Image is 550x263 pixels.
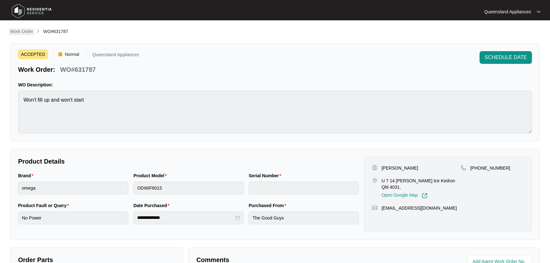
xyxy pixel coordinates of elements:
input: Product Model [133,182,244,194]
input: Serial Number [249,182,359,194]
img: dropdown arrow [537,10,540,13]
img: Vercel Logo [58,52,62,56]
input: Purchased From [249,212,359,224]
p: [EMAIL_ADDRESS][DOMAIN_NAME] [381,205,457,211]
label: Brand [18,172,36,179]
img: map-pin [372,205,378,211]
img: map-pin [461,165,466,171]
input: Brand [18,182,128,194]
p: Queensland Appliances [92,52,139,59]
p: Work Order: [18,65,55,74]
p: U 7 14 [PERSON_NAME] tce Kedron Qld 4031, [381,178,460,190]
img: chevron-right [36,29,41,34]
p: [PHONE_NUMBER] [470,165,510,171]
input: Date Purchased [137,214,234,221]
p: WO#631787 [60,65,96,74]
label: Product Model [133,172,169,179]
button: SCHEDULE DATE [480,51,532,64]
label: Serial Number [249,172,284,179]
label: Date Purchased [133,202,172,209]
p: [PERSON_NAME] [381,165,418,171]
img: residentia service logo [10,2,54,21]
img: user-pin [372,165,378,171]
label: Purchased From [249,202,289,209]
input: Product Fault or Query [18,212,128,224]
p: Product Details [18,157,359,166]
span: Normal [62,50,82,59]
span: WO#631787 [43,29,68,34]
span: ACCEPTED [18,50,48,59]
textarea: Won't fill up and won't start [18,91,532,133]
a: Open Google Map [381,193,427,199]
p: Work Order [10,28,33,35]
span: SCHEDULE DATE [485,54,527,61]
img: Link-External [422,193,427,199]
a: Work Order [9,28,34,35]
p: WO Description: [18,82,532,88]
p: Queensland Appliances [484,9,531,15]
img: map-pin [372,178,378,183]
label: Product Fault or Query [18,202,71,209]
